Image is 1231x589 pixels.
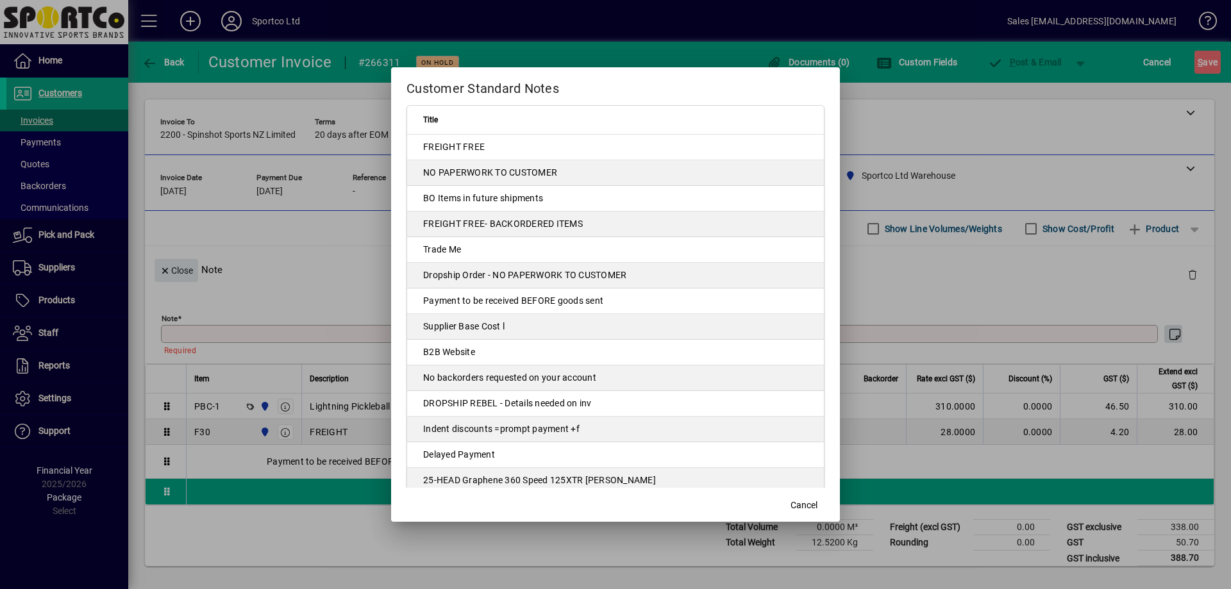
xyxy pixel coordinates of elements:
[783,494,825,517] button: Cancel
[407,186,824,212] td: BO Items in future shipments
[407,237,824,263] td: Trade Me
[407,160,824,186] td: NO PAPERWORK TO CUSTOMER
[407,135,824,160] td: FREIGHT FREE
[407,263,824,288] td: Dropship Order - NO PAPERWORK TO CUSTOMER
[407,212,824,237] td: FREIGHT FREE- BACKORDERED ITEMS
[791,499,817,512] span: Cancel
[407,365,824,391] td: No backorders requested on your account
[407,417,824,442] td: Indent discounts =prompt payment +f
[407,391,824,417] td: DROPSHIP REBEL - Details needed on inv
[391,67,840,104] h2: Customer Standard Notes
[407,442,824,468] td: Delayed Payment
[407,340,824,365] td: B2B Website
[407,288,824,314] td: Payment to be received BEFORE goods sent
[423,113,438,127] span: Title
[407,468,824,494] td: 25-HEAD Graphene 360 Speed 125XTR [PERSON_NAME]
[407,314,824,340] td: Supplier Base Cost l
